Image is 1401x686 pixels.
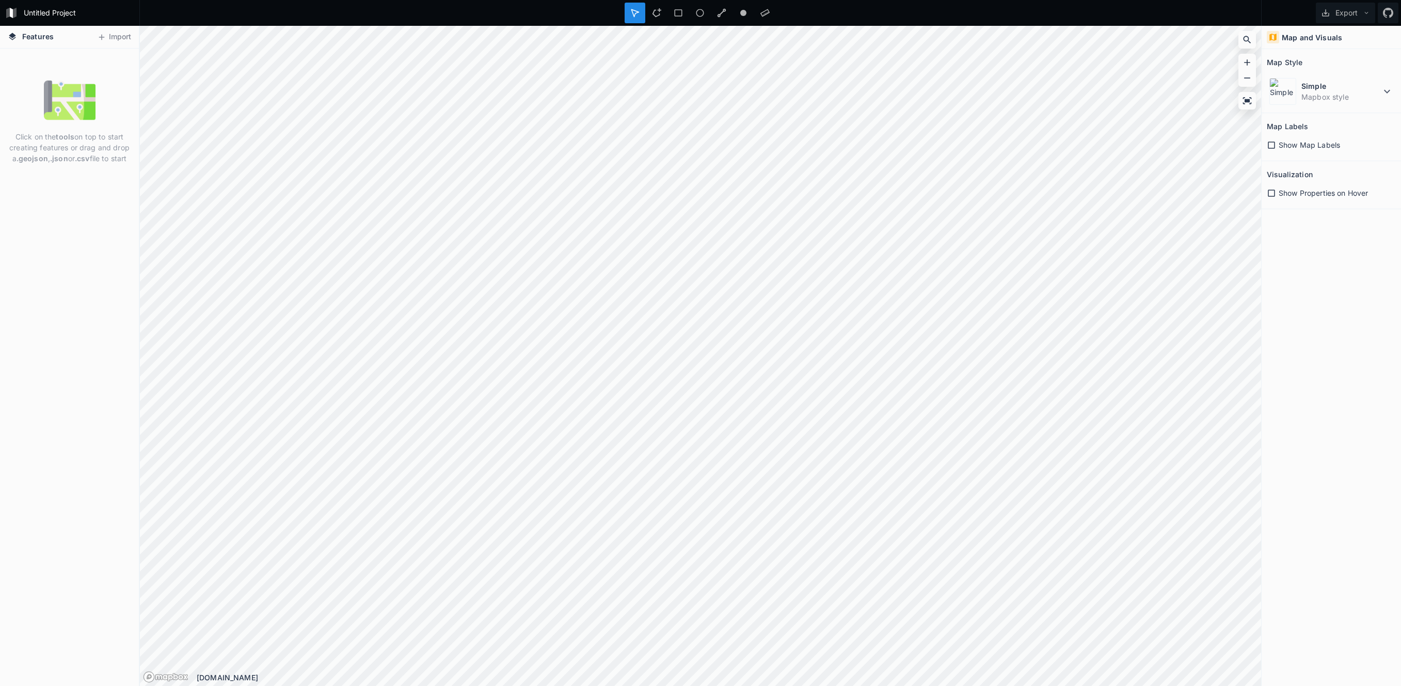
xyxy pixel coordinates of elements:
img: Simple [1269,78,1296,105]
h2: Visualization [1267,166,1313,182]
img: empty [44,74,95,126]
strong: .csv [75,154,90,163]
strong: .geojson [17,154,48,163]
strong: .json [50,154,68,163]
h2: Map Style [1267,54,1302,70]
button: Import [92,29,136,45]
dd: Mapbox style [1301,91,1381,102]
span: Show Properties on Hover [1279,188,1368,198]
span: Features [22,31,54,42]
h2: Map Labels [1267,118,1308,134]
h4: Map and Visuals [1282,32,1342,43]
dt: Simple [1301,81,1381,91]
p: Click on the on top to start creating features or drag and drop a , or file to start [8,131,131,164]
span: Show Map Labels [1279,139,1340,150]
button: Export [1316,3,1375,23]
a: Mapbox logo [143,671,188,683]
strong: tools [56,132,74,141]
div: [DOMAIN_NAME] [197,672,1261,683]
